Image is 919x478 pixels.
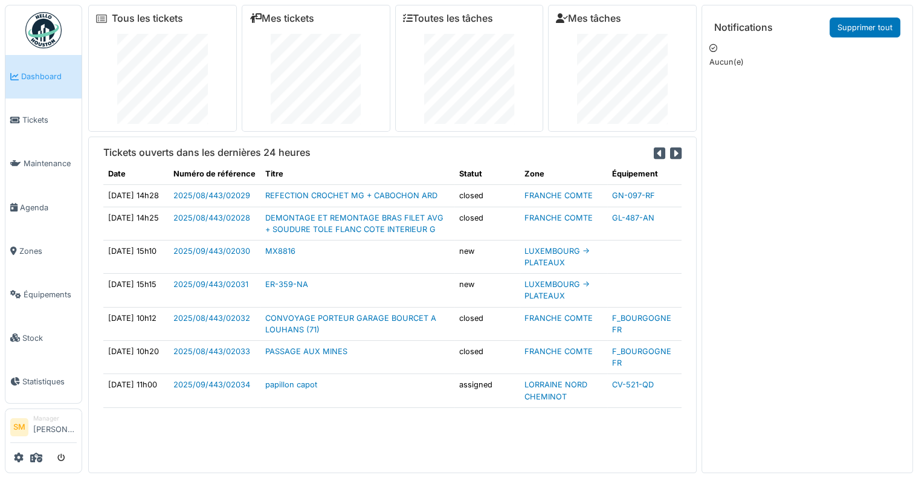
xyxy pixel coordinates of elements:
td: new [454,240,520,273]
li: SM [10,418,28,436]
a: GL-487-AN [612,213,654,222]
a: LORRAINE NORD CHEMINOT [524,380,587,401]
a: Agenda [5,186,82,229]
a: ER-359-NA [265,280,308,289]
a: CONVOYAGE PORTEUR GARAGE BOURCET A LOUHANS (71) [265,314,436,334]
span: Statistiques [22,376,77,387]
a: Supprimer tout [830,18,900,37]
a: F_BOURGOGNE FR [612,314,671,334]
th: Numéro de référence [169,163,260,185]
a: 2025/08/443/02032 [173,314,250,323]
a: FRANCHE COMTE [524,314,593,323]
a: Stock [5,316,82,360]
a: 2025/09/443/02034 [173,380,250,389]
td: assigned [454,374,520,407]
span: Agenda [20,202,77,213]
a: 2025/08/443/02029 [173,191,250,200]
th: Titre [260,163,454,185]
span: Stock [22,332,77,344]
p: Aucun(e) [709,56,905,68]
a: Maintenance [5,142,82,186]
a: papillon capot [265,380,317,389]
a: Zones [5,229,82,273]
td: closed [454,185,520,207]
td: closed [454,341,520,374]
a: REFECTION CROCHET MG + CABOCHON ARD [265,191,437,200]
a: 2025/08/443/02028 [173,213,250,222]
td: [DATE] 14h25 [103,207,169,240]
a: 2025/08/443/02033 [173,347,250,356]
a: Équipements [5,273,82,316]
span: Maintenance [24,158,77,169]
td: new [454,274,520,307]
a: FRANCHE COMTE [524,347,593,356]
span: Tickets [22,114,77,126]
span: Zones [19,245,77,257]
a: Mes tickets [250,13,314,24]
h6: Notifications [714,22,773,33]
a: LUXEMBOURG -> PLATEAUX [524,247,590,267]
a: Toutes les tâches [403,13,493,24]
td: closed [454,207,520,240]
th: Zone [520,163,608,185]
a: DEMONTAGE ET REMONTAGE BRAS FILET AVG + SOUDURE TOLE FLANC COTE INTERIEUR G [265,213,443,234]
td: [DATE] 10h12 [103,307,169,340]
td: [DATE] 10h20 [103,341,169,374]
th: Équipement [607,163,682,185]
a: Tous les tickets [112,13,183,24]
a: 2025/09/443/02030 [173,247,250,256]
td: [DATE] 14h28 [103,185,169,207]
a: Tickets [5,99,82,142]
li: [PERSON_NAME] [33,414,77,440]
a: Mes tâches [556,13,621,24]
th: Statut [454,163,520,185]
a: F_BOURGOGNE FR [612,347,671,367]
img: Badge_color-CXgf-gQk.svg [25,12,62,48]
a: 2025/09/443/02031 [173,280,248,289]
span: Équipements [24,289,77,300]
td: [DATE] 15h15 [103,274,169,307]
th: Date [103,163,169,185]
a: CV-521-QD [612,380,654,389]
a: SM Manager[PERSON_NAME] [10,414,77,443]
a: GN-097-RF [612,191,655,200]
a: LUXEMBOURG -> PLATEAUX [524,280,590,300]
td: [DATE] 15h10 [103,240,169,273]
a: PASSAGE AUX MINES [265,347,347,356]
a: Dashboard [5,55,82,99]
div: Manager [33,414,77,423]
td: closed [454,307,520,340]
td: [DATE] 11h00 [103,374,169,407]
a: FRANCHE COMTE [524,213,593,222]
a: MX8816 [265,247,295,256]
h6: Tickets ouverts dans les dernières 24 heures [103,147,311,158]
a: Statistiques [5,360,82,403]
span: Dashboard [21,71,77,82]
a: FRANCHE COMTE [524,191,593,200]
